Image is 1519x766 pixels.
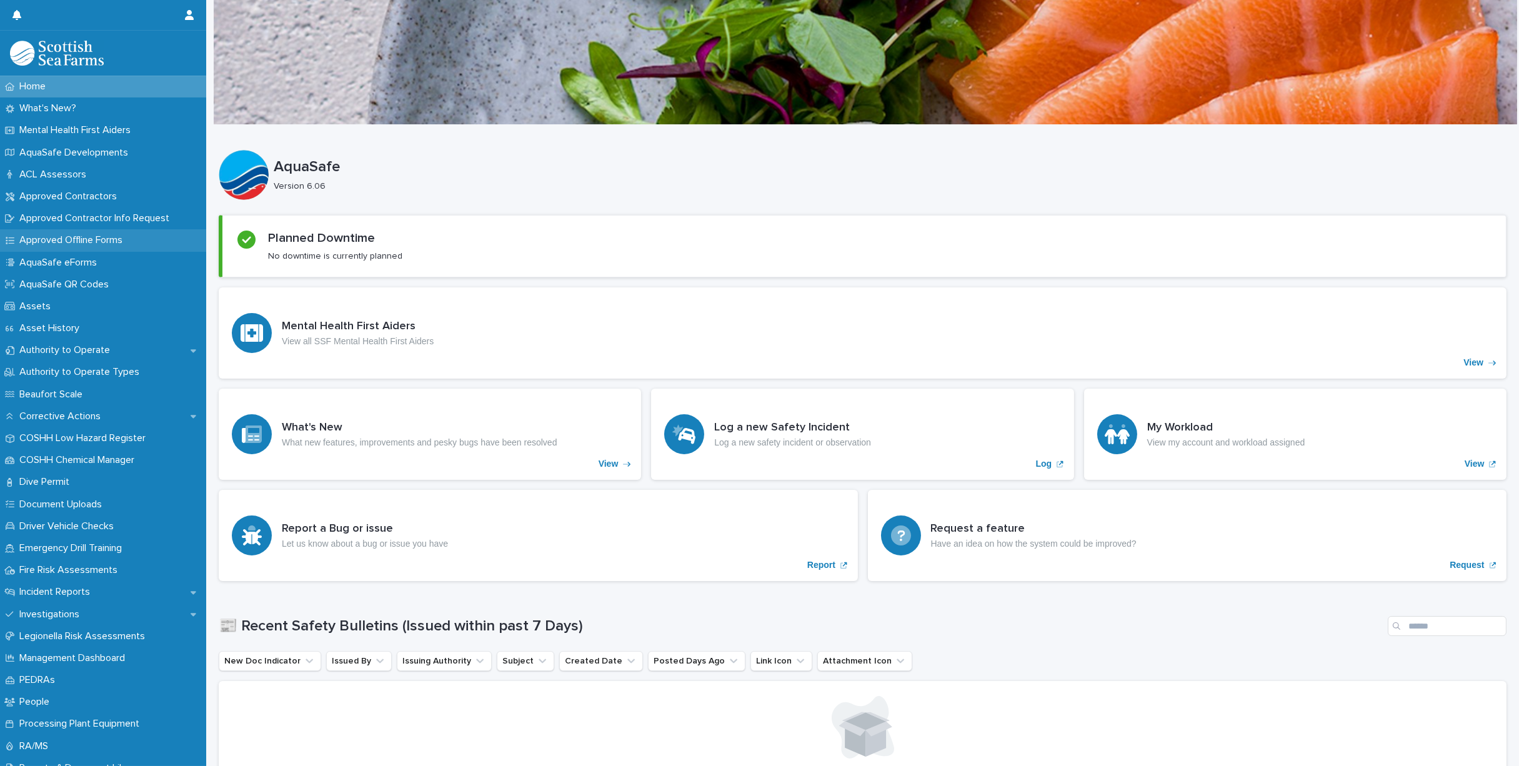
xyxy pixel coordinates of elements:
[714,421,871,435] h3: Log a new Safety Incident
[868,490,1507,581] a: Request
[1147,437,1305,448] p: View my account and workload assigned
[14,609,89,620] p: Investigations
[1388,616,1507,636] input: Search
[14,499,112,510] p: Document Uploads
[14,586,100,598] p: Incident Reports
[14,124,141,136] p: Mental Health First Aiders
[14,102,86,114] p: What's New?
[14,410,111,422] p: Corrective Actions
[14,257,107,269] p: AquaSafe eForms
[282,320,434,334] h3: Mental Health First Aiders
[807,560,835,570] p: Report
[282,437,557,448] p: What new features, improvements and pesky bugs have been resolved
[14,476,79,488] p: Dive Permit
[282,336,434,347] p: View all SSF Mental Health First Aiders
[282,421,557,435] h3: What's New
[14,234,132,246] p: Approved Offline Forms
[14,169,96,181] p: ACL Assessors
[750,651,812,671] button: Link Icon
[1465,459,1485,469] p: View
[651,389,1073,480] a: Log
[326,651,392,671] button: Issued By
[14,389,92,400] p: Beaufort Scale
[1450,560,1484,570] p: Request
[14,520,124,532] p: Driver Vehicle Checks
[219,490,858,581] a: Report
[559,651,643,671] button: Created Date
[14,718,149,730] p: Processing Plant Equipment
[1036,459,1052,469] p: Log
[14,322,89,334] p: Asset History
[1084,389,1507,480] a: View
[274,181,1497,192] p: Version 6.06
[10,41,104,66] img: bPIBxiqnSb2ggTQWdOVV
[14,696,59,708] p: People
[14,740,58,752] p: RA/MS
[282,522,448,536] h3: Report a Bug or issue
[219,287,1507,379] a: View
[268,251,402,262] p: No downtime is currently planned
[219,617,1383,635] h1: 📰 Recent Safety Bulletins (Issued within past 7 Days)
[14,454,144,466] p: COSHH Chemical Manager
[14,542,132,554] p: Emergency Drill Training
[14,301,61,312] p: Assets
[14,564,127,576] p: Fire Risk Assessments
[282,539,448,549] p: Let us know about a bug or issue you have
[1463,357,1483,368] p: View
[14,366,149,378] p: Authority to Operate Types
[599,459,619,469] p: View
[14,432,156,444] p: COSHH Low Hazard Register
[14,147,138,159] p: AquaSafe Developments
[817,651,912,671] button: Attachment Icon
[14,630,155,642] p: Legionella Risk Assessments
[497,651,554,671] button: Subject
[219,651,321,671] button: New Doc Indicator
[14,344,120,356] p: Authority to Operate
[14,212,179,224] p: Approved Contractor Info Request
[14,81,56,92] p: Home
[268,231,375,246] h2: Planned Downtime
[274,158,1502,176] p: AquaSafe
[1147,421,1305,435] h3: My Workload
[14,674,65,686] p: PEDRAs
[648,651,745,671] button: Posted Days Ago
[931,522,1137,536] h3: Request a feature
[14,652,135,664] p: Management Dashboard
[14,279,119,291] p: AquaSafe QR Codes
[219,389,641,480] a: View
[714,437,871,448] p: Log a new safety incident or observation
[931,539,1137,549] p: Have an idea on how the system could be improved?
[14,191,127,202] p: Approved Contractors
[397,651,492,671] button: Issuing Authority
